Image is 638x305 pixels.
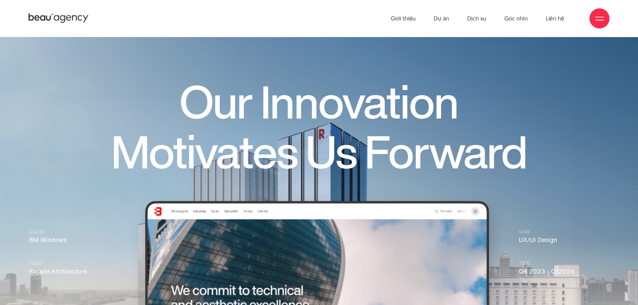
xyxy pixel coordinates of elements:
[29,229,119,236] small: Client
[519,260,609,276] p: Q4 2023 - Q1 2024
[29,260,119,276] p: Façade Architecture
[519,260,609,267] small: Time
[519,229,609,236] small: SOW
[519,229,609,245] p: UX/UI Design
[78,78,560,177] h1: Our Innovation Motivates Us Forward
[29,260,119,267] small: Field
[29,229,119,245] p: BM Windows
